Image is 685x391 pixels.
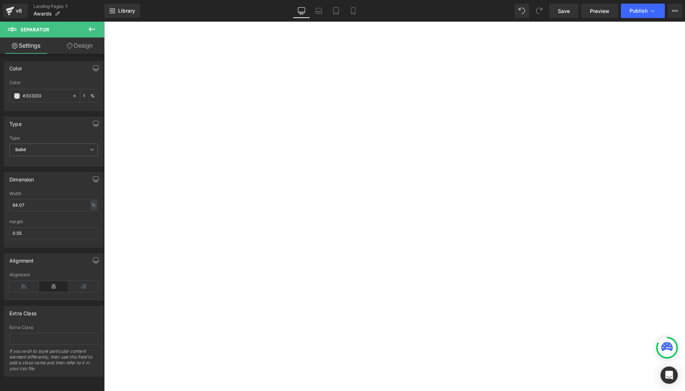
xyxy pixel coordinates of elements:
div: v6 [14,6,23,16]
span: Separator [21,27,49,32]
div: Type [9,136,98,141]
span: Preview [590,7,609,15]
div: Open Intercom Messenger [661,366,678,384]
input: Color [23,92,69,100]
div: Alignment [9,272,98,277]
button: Undo [515,4,529,18]
b: Solid [15,147,26,152]
div: If you wish to style particular content element differently, then use this field to add a class n... [9,348,98,376]
div: Extra Class [9,306,36,316]
div: Extra Class [9,325,98,330]
a: v6 [3,4,28,18]
input: auto [9,227,98,239]
a: Landing Pages [33,4,104,9]
span: Library [118,8,135,14]
a: Desktop [293,4,310,18]
div: % [90,200,97,210]
span: Publish [630,8,648,14]
a: Mobile [345,4,362,18]
span: Awards [33,11,52,17]
button: Publish [621,4,665,18]
div: Height [9,219,98,224]
a: New Library [104,4,140,18]
div: Width [9,191,98,196]
input: auto [9,199,98,211]
div: Type [9,117,22,127]
span: Save [558,7,570,15]
a: Preview [581,4,618,18]
button: Redo [532,4,546,18]
a: Design [54,38,106,54]
div: % [80,89,98,102]
div: Alignment [9,254,34,264]
div: Color [9,80,98,85]
div: Dimension [9,172,34,183]
a: Laptop [310,4,327,18]
button: More [668,4,682,18]
div: Color [9,61,22,71]
a: Tablet [327,4,345,18]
